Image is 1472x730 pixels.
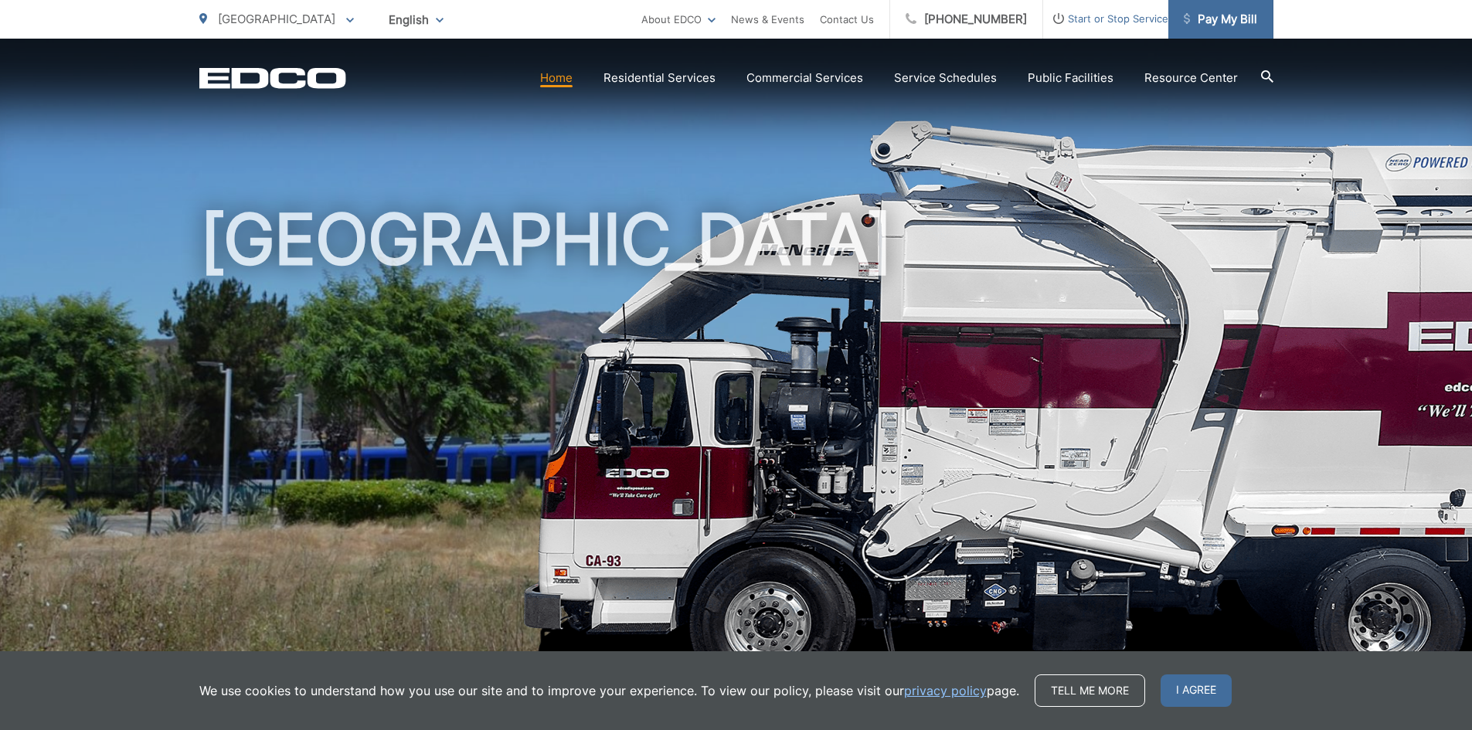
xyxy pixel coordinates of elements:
[1028,69,1113,87] a: Public Facilities
[641,10,716,29] a: About EDCO
[603,69,716,87] a: Residential Services
[1035,674,1145,707] a: Tell me more
[1161,674,1232,707] span: I agree
[894,69,997,87] a: Service Schedules
[218,12,335,26] span: [GEOGRAPHIC_DATA]
[731,10,804,29] a: News & Events
[1184,10,1257,29] span: Pay My Bill
[820,10,874,29] a: Contact Us
[199,67,346,89] a: EDCD logo. Return to the homepage.
[904,681,987,700] a: privacy policy
[540,69,573,87] a: Home
[1144,69,1238,87] a: Resource Center
[377,6,455,33] span: English
[199,681,1019,700] p: We use cookies to understand how you use our site and to improve your experience. To view our pol...
[199,201,1273,690] h1: [GEOGRAPHIC_DATA]
[746,69,863,87] a: Commercial Services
